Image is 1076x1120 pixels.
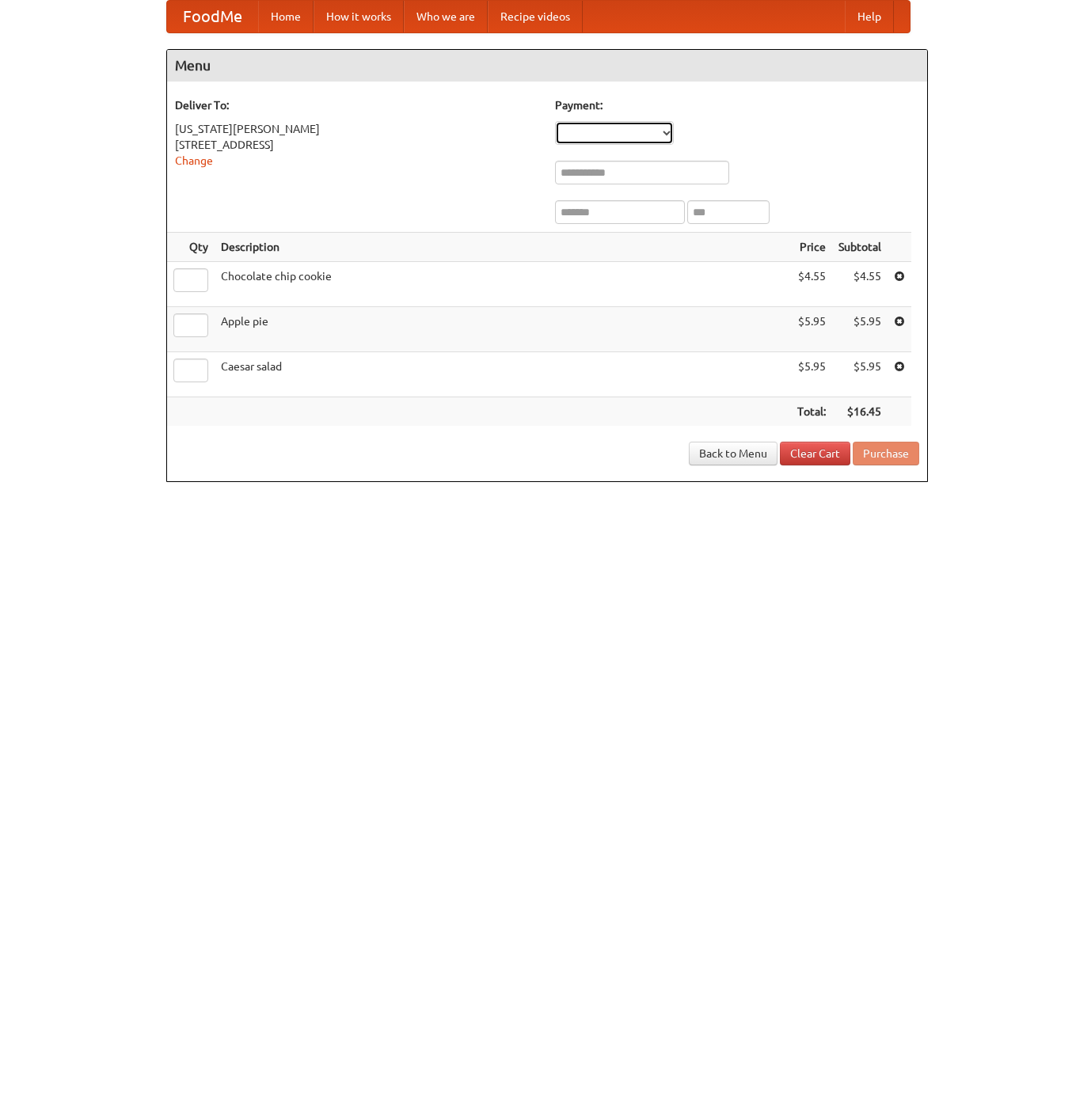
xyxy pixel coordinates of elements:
th: Description [215,233,791,262]
a: Change [175,154,213,167]
td: Caesar salad [215,352,791,397]
td: $4.55 [791,262,832,307]
h4: Menu [167,50,927,82]
h5: Payment: [555,97,919,113]
a: Back to Menu [689,442,778,465]
a: Help [845,1,894,32]
th: Qty [167,233,215,262]
td: Chocolate chip cookie [215,262,791,307]
button: Purchase [853,442,919,465]
td: $5.95 [832,352,888,397]
a: FoodMe [167,1,258,32]
td: $5.95 [791,307,832,352]
td: $5.95 [832,307,888,352]
div: [STREET_ADDRESS] [175,137,539,153]
th: Price [791,233,832,262]
td: Apple pie [215,307,791,352]
th: Subtotal [832,233,888,262]
a: Clear Cart [780,442,850,465]
h5: Deliver To: [175,97,539,113]
th: $16.45 [832,397,888,427]
th: Total: [791,397,832,427]
td: $4.55 [832,262,888,307]
a: Who we are [404,1,488,32]
td: $5.95 [791,352,832,397]
div: [US_STATE][PERSON_NAME] [175,121,539,137]
a: How it works [314,1,404,32]
a: Home [258,1,314,32]
a: Recipe videos [488,1,583,32]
